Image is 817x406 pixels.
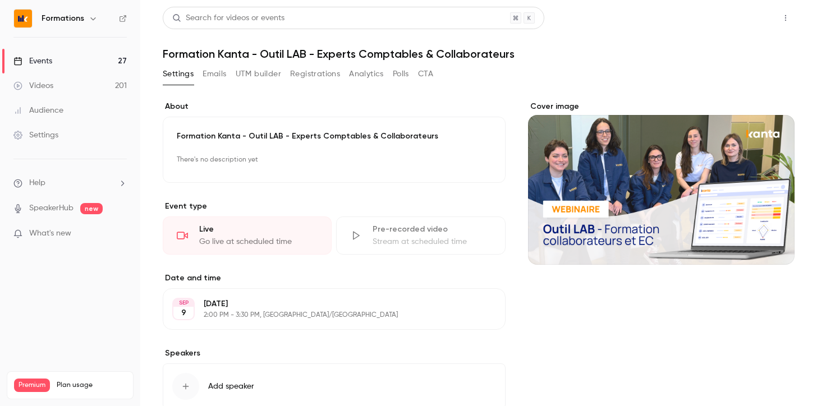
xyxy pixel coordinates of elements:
[336,216,505,255] div: Pre-recorded videoStream at scheduled time
[163,47,795,61] h1: Formation Kanta - Outil LAB - Experts Comptables & Collaborateurs
[208,381,254,392] span: Add speaker
[204,311,446,320] p: 2:00 PM - 3:30 PM, [GEOGRAPHIC_DATA]/[GEOGRAPHIC_DATA]
[163,65,194,83] button: Settings
[199,236,318,247] div: Go live at scheduled time
[163,101,506,112] label: About
[204,298,446,310] p: [DATE]
[13,105,63,116] div: Audience
[13,130,58,141] div: Settings
[163,216,332,255] div: LiveGo live at scheduled time
[163,348,506,359] label: Speakers
[29,202,74,214] a: SpeakerHub
[290,65,340,83] button: Registrations
[203,65,226,83] button: Emails
[173,299,194,307] div: SEP
[236,65,281,83] button: UTM builder
[14,379,50,392] span: Premium
[181,307,186,319] p: 9
[57,381,126,390] span: Plan usage
[199,224,318,235] div: Live
[80,203,103,214] span: new
[29,228,71,239] span: What's new
[13,56,52,67] div: Events
[177,131,492,142] p: Formation Kanta - Outil LAB - Experts Comptables & Collaborateurs
[349,65,384,83] button: Analytics
[373,224,491,235] div: Pre-recorded video
[42,13,84,24] h6: Formations
[723,7,768,29] button: Share
[528,101,795,112] label: Cover image
[373,236,491,247] div: Stream at scheduled time
[393,65,409,83] button: Polls
[113,229,127,239] iframe: Noticeable Trigger
[177,151,492,169] p: There's no description yet
[29,177,45,189] span: Help
[528,101,795,265] section: Cover image
[163,201,506,212] p: Event type
[172,12,284,24] div: Search for videos or events
[13,177,127,189] li: help-dropdown-opener
[418,65,433,83] button: CTA
[13,80,53,91] div: Videos
[14,10,32,27] img: Formations
[163,273,506,284] label: Date and time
